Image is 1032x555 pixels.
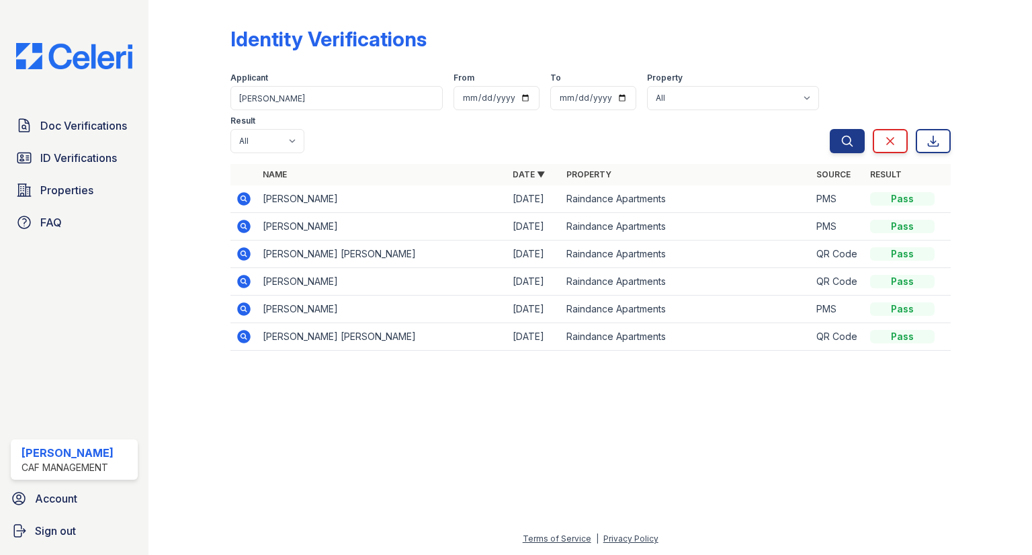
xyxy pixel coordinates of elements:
[507,185,561,213] td: [DATE]
[40,150,117,166] span: ID Verifications
[257,323,507,351] td: [PERSON_NAME] [PERSON_NAME]
[870,247,935,261] div: Pass
[870,220,935,233] div: Pass
[35,523,76,539] span: Sign out
[11,112,138,139] a: Doc Verifications
[647,73,683,83] label: Property
[870,330,935,343] div: Pass
[21,445,114,461] div: [PERSON_NAME]
[230,116,255,126] label: Result
[870,169,902,179] a: Result
[870,192,935,206] div: Pass
[561,241,811,268] td: Raindance Apartments
[11,177,138,204] a: Properties
[257,268,507,296] td: [PERSON_NAME]
[230,86,443,110] input: Search by name or phone number
[230,27,427,51] div: Identity Verifications
[257,213,507,241] td: [PERSON_NAME]
[40,182,93,198] span: Properties
[257,296,507,323] td: [PERSON_NAME]
[596,533,599,544] div: |
[507,268,561,296] td: [DATE]
[816,169,851,179] a: Source
[11,144,138,171] a: ID Verifications
[5,43,143,69] img: CE_Logo_Blue-a8612792a0a2168367f1c8372b55b34899dd931a85d93a1a3d3e32e68fde9ad4.png
[257,241,507,268] td: [PERSON_NAME] [PERSON_NAME]
[561,296,811,323] td: Raindance Apartments
[550,73,561,83] label: To
[263,169,287,179] a: Name
[811,268,865,296] td: QR Code
[40,118,127,134] span: Doc Verifications
[561,213,811,241] td: Raindance Apartments
[561,268,811,296] td: Raindance Apartments
[811,323,865,351] td: QR Code
[21,461,114,474] div: CAF Management
[513,169,545,179] a: Date ▼
[811,213,865,241] td: PMS
[507,296,561,323] td: [DATE]
[811,241,865,268] td: QR Code
[11,209,138,236] a: FAQ
[811,185,865,213] td: PMS
[811,296,865,323] td: PMS
[603,533,658,544] a: Privacy Policy
[561,323,811,351] td: Raindance Apartments
[566,169,611,179] a: Property
[870,275,935,288] div: Pass
[5,517,143,544] a: Sign out
[507,213,561,241] td: [DATE]
[230,73,268,83] label: Applicant
[561,185,811,213] td: Raindance Apartments
[257,185,507,213] td: [PERSON_NAME]
[5,485,143,512] a: Account
[40,214,62,230] span: FAQ
[870,302,935,316] div: Pass
[507,323,561,351] td: [DATE]
[35,490,77,507] span: Account
[523,533,591,544] a: Terms of Service
[454,73,474,83] label: From
[507,241,561,268] td: [DATE]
